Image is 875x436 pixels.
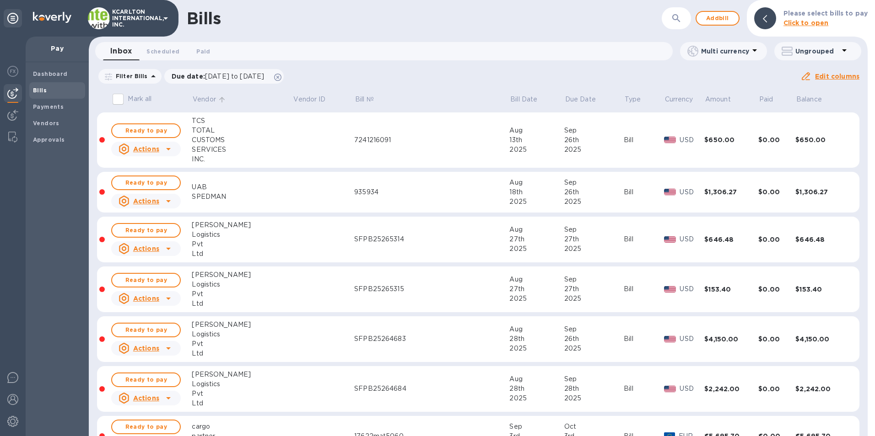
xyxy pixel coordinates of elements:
div: Aug [509,275,564,284]
div: Aug [509,126,564,135]
div: CUSTOMS [192,135,292,145]
div: 13th [509,135,564,145]
div: Pvt [192,289,292,299]
img: Logo [33,12,71,23]
div: INC. [192,154,292,164]
p: Currency [665,95,693,104]
p: Pay [33,44,81,53]
span: Ready to pay [119,125,173,136]
div: Aug [509,324,564,334]
span: Ready to pay [119,275,173,286]
div: $646.48 [704,235,758,244]
h1: Bills [187,9,221,28]
span: Ready to pay [119,324,173,335]
div: Unpin categories [4,9,22,27]
p: USD [680,187,704,197]
div: Logistics [192,379,292,389]
div: Logistics [192,330,292,339]
div: Bill [624,135,664,145]
div: 2025 [509,393,564,403]
div: SERVICES [192,145,292,154]
div: Aug [509,374,564,384]
div: Aug [509,178,564,187]
div: $650.00 [704,135,758,144]
span: Ready to pay [119,374,173,385]
u: Actions [133,245,159,252]
img: Foreign exchange [7,66,18,77]
div: $0.00 [758,335,795,344]
div: $4,150.00 [704,335,758,344]
div: Sep [509,422,564,431]
p: Bill Date [510,95,537,104]
b: Vendors [33,120,59,127]
div: 28th [564,384,624,393]
div: 2025 [564,244,624,254]
div: SFPB25264684 [354,384,509,393]
u: Edit columns [815,73,859,80]
img: USD [664,286,676,292]
div: 26th [564,334,624,344]
div: $0.00 [758,135,795,144]
div: $1,306.27 [704,187,758,197]
p: Paid [759,95,773,104]
div: Bill [624,284,664,294]
div: [PERSON_NAME] [192,270,292,280]
p: USD [680,234,704,244]
p: Mark all [128,94,151,104]
button: Ready to pay [111,123,181,138]
span: Ready to pay [119,225,173,236]
div: 27th [564,284,624,294]
span: Vendor [193,95,228,104]
div: SFPB25265315 [354,284,509,294]
p: Filter Bills [112,72,148,80]
div: Ltd [192,249,292,259]
div: [PERSON_NAME] [192,320,292,330]
div: 26th [564,187,624,197]
span: Type [625,95,653,104]
span: Bill № [355,95,386,104]
div: Ltd [192,299,292,308]
div: $153.40 [704,285,758,294]
div: [PERSON_NAME] [192,220,292,230]
div: UAB [192,182,292,192]
p: USD [680,135,704,145]
div: $0.00 [758,187,795,197]
u: Actions [133,145,159,153]
button: Ready to pay [111,273,181,287]
u: Actions [133,345,159,352]
button: Ready to pay [111,175,181,190]
div: $4,150.00 [795,335,849,344]
u: Actions [133,394,159,402]
p: Multi currency [701,47,749,56]
div: 2025 [509,145,564,154]
p: Type [625,95,641,104]
span: Vendor ID [293,95,337,104]
div: $1,306.27 [795,187,849,197]
div: 2025 [509,294,564,303]
div: $0.00 [758,235,795,244]
div: Ltd [192,399,292,408]
div: Aug [509,225,564,234]
div: 2025 [509,244,564,254]
div: Ltd [192,349,292,358]
button: Ready to pay [111,372,181,387]
span: Paid [759,95,785,104]
div: Due date:[DATE] to [DATE] [164,69,284,84]
span: Ready to pay [119,421,173,432]
span: Paid [196,47,210,56]
div: $2,242.00 [704,384,758,393]
div: $153.40 [795,285,849,294]
p: USD [680,284,704,294]
div: 27th [564,234,624,244]
p: USD [680,334,704,344]
u: Actions [133,197,159,205]
div: SFPB25265314 [354,234,509,244]
div: 2025 [564,344,624,353]
div: Oct [564,422,624,431]
span: Due Date [565,95,608,104]
div: 2025 [564,294,624,303]
div: $2,242.00 [795,384,849,393]
p: Ungrouped [795,47,839,56]
div: 2025 [509,344,564,353]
